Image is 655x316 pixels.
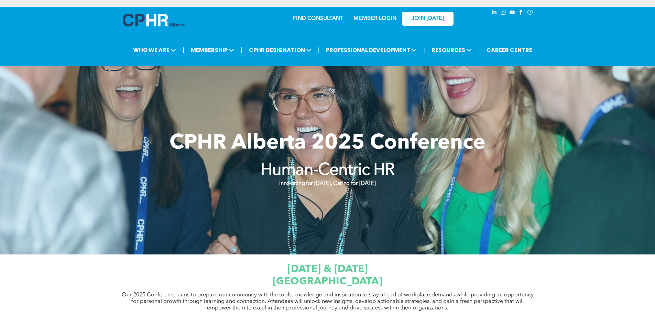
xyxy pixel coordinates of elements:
a: linkedin [491,9,498,18]
a: facebook [517,9,525,18]
span: [DATE] & [DATE] [287,264,368,274]
span: CPHR DESIGNATION [247,44,314,56]
span: WHO WE ARE [131,44,178,56]
a: CAREER CENTRE [484,44,534,56]
strong: Innovating for [DATE], Caring for [DATE] [279,181,375,186]
span: Our 2025 Conference aims to prepare our community with the tools, knowledge and inspiration to st... [122,292,534,311]
li: | [241,43,242,57]
span: RESOURCES [429,44,474,56]
li: | [478,43,480,57]
img: A blue and white logo for cp alberta [123,14,185,26]
li: | [318,43,320,57]
strong: Human-Centric HR [261,162,395,179]
span: CPHR Alberta 2025 Conference [170,133,485,154]
a: MEMBER LOGIN [353,16,396,21]
span: [GEOGRAPHIC_DATA] [273,276,382,287]
a: instagram [500,9,507,18]
span: MEMBERSHIP [189,44,236,56]
a: youtube [509,9,516,18]
li: | [183,43,184,57]
li: | [423,43,425,57]
a: FIND CONSULTANT [293,16,343,21]
a: JOIN [DATE] [402,12,454,26]
a: Social network [526,9,534,18]
span: PROFESSIONAL DEVELOPMENT [324,44,419,56]
span: JOIN [DATE] [412,15,444,22]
